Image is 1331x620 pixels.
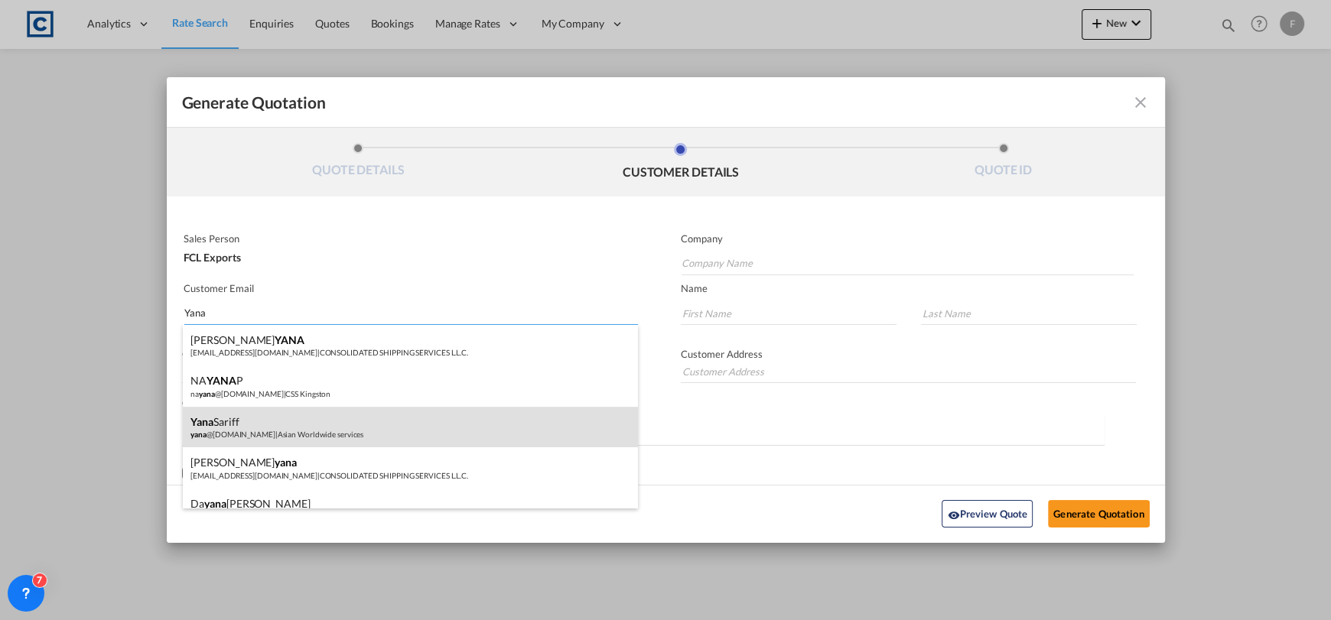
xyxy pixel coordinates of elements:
div: FCL Exports [184,245,635,263]
span: Generate Quotation [182,93,326,112]
span: Customer Address [681,348,763,360]
md-chips-wrap: Chips container. Enter the text area, then type text, and press enter to add a chip. [182,415,1105,445]
input: First Name [681,302,897,325]
li: CUSTOMER DETAILS [519,143,842,184]
input: Company Name [682,252,1134,275]
p: Contact [182,348,636,360]
input: Last Name [921,302,1137,325]
button: Generate Quotation [1048,500,1149,527]
md-icon: icon-eye [947,509,959,521]
li: QUOTE ID [842,143,1165,184]
md-dialog: Generate QuotationQUOTE ... [167,77,1165,543]
p: CC Emails [182,397,1105,409]
input: Customer Address [681,360,1136,383]
li: QUOTE DETAILS [197,143,520,184]
input: Contact Number [182,360,636,383]
button: icon-eyePreview Quote [942,500,1033,527]
md-checkbox: Checkbox No Ink [182,466,364,481]
p: Name [681,282,1165,294]
p: Sales Person [184,232,635,245]
md-icon: icon-close fg-AAA8AD cursor m-0 [1131,93,1150,112]
input: Search by Customer Name/Email Id/Company [184,302,639,325]
p: Company [681,232,1134,245]
p: Customer Email [184,282,639,294]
